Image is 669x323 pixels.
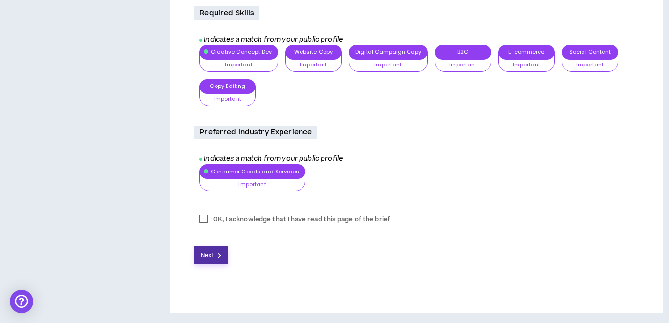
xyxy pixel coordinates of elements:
p: Required Skills [194,6,259,20]
span: Next [201,251,214,260]
p: Preferred Industry Experience [194,126,317,139]
i: Indicates a match from your public profile [199,154,343,164]
label: OK, I acknowledge that I have read this page of the brief [194,212,395,227]
button: Next [194,246,228,264]
div: Open Intercom Messenger [10,290,33,313]
i: Indicates a match from your public profile [199,35,343,45]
